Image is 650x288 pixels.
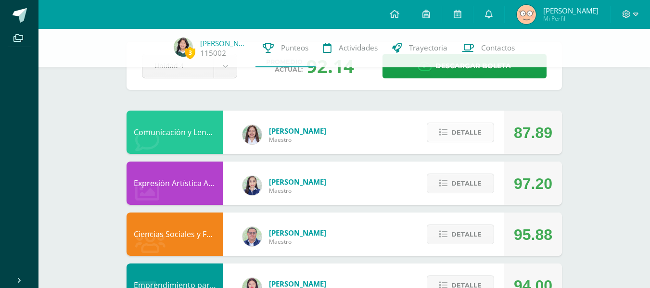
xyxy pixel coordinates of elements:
[269,136,326,144] span: Maestro
[427,225,494,244] button: Detalle
[427,174,494,193] button: Detalle
[514,111,552,154] div: 87.89
[451,124,482,141] span: Detalle
[269,177,326,187] span: [PERSON_NAME]
[127,111,223,154] div: Comunicación y Lenguaje, Inglés
[242,176,262,195] img: 360951c6672e02766e5b7d72674f168c.png
[455,29,522,67] a: Contactos
[339,43,378,53] span: Actividades
[269,187,326,195] span: Maestro
[269,238,326,246] span: Maestro
[427,123,494,142] button: Detalle
[385,29,455,67] a: Trayectoria
[242,227,262,246] img: c1c1b07ef08c5b34f56a5eb7b3c08b85.png
[481,43,515,53] span: Contactos
[451,225,482,243] span: Detalle
[451,175,482,192] span: Detalle
[127,213,223,256] div: Ciencias Sociales y Formación Ciudadana
[200,38,248,48] a: [PERSON_NAME]
[269,228,326,238] span: [PERSON_NAME]
[255,29,316,67] a: Punteos
[174,38,193,57] img: 881e1af756ec811c0895067eb3863392.png
[543,14,599,23] span: Mi Perfil
[127,162,223,205] div: Expresión Artística ARTES PLÁSTICAS
[514,162,552,205] div: 97.20
[185,47,195,59] span: 3
[269,126,326,136] span: [PERSON_NAME]
[514,213,552,256] div: 95.88
[409,43,447,53] span: Trayectoria
[200,48,226,58] a: 115002
[316,29,385,67] a: Actividades
[543,6,599,15] span: [PERSON_NAME]
[242,125,262,144] img: acecb51a315cac2de2e3deefdb732c9f.png
[281,43,308,53] span: Punteos
[517,5,536,24] img: 8af19cf04de0ae0b6fa021c291ba4e00.png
